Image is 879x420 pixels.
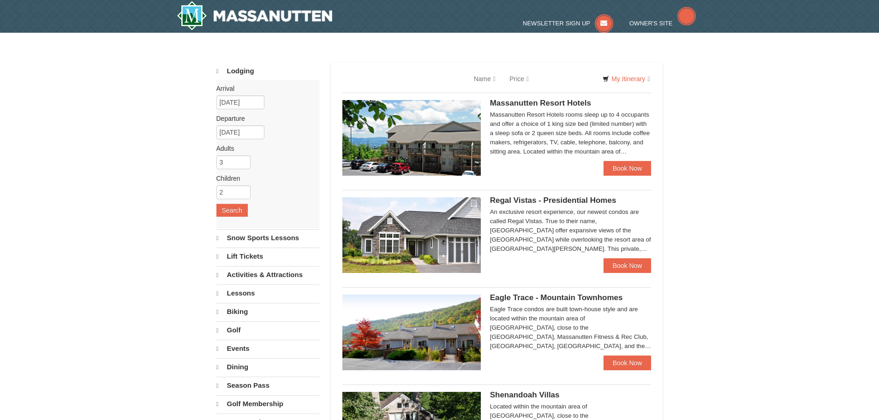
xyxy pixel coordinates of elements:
span: Eagle Trace - Mountain Townhomes [490,293,623,302]
span: Massanutten Resort Hotels [490,99,591,107]
a: Season Pass [216,377,319,394]
span: Owner's Site [629,20,673,27]
a: Name [467,70,502,88]
a: Book Now [604,355,652,370]
a: Lift Tickets [216,248,319,265]
a: Massanutten Resort [177,1,333,30]
a: Owner's Site [629,20,696,27]
a: Book Now [604,161,652,176]
a: Snow Sports Lessons [216,229,319,247]
div: An exclusive resort experience, our newest condos are called Regal Vistas. True to their name, [G... [490,207,652,254]
span: Shenandoah Villas [490,390,560,399]
div: Massanutten Resort Hotels rooms sleep up to 4 occupants and offer a choice of 1 king size bed (li... [490,110,652,156]
a: Lessons [216,284,319,302]
span: Regal Vistas - Presidential Homes [490,196,616,205]
label: Children [216,174,312,183]
a: My Itinerary [597,72,656,86]
button: Search [216,204,248,217]
a: Golf [216,321,319,339]
a: Price [502,70,536,88]
a: Golf Membership [216,395,319,413]
a: Activities & Attractions [216,266,319,284]
img: Massanutten Resort Logo [177,1,333,30]
span: Newsletter Sign Up [523,20,590,27]
label: Adults [216,144,312,153]
a: Events [216,340,319,357]
a: Lodging [216,63,319,80]
a: Newsletter Sign Up [523,20,613,27]
a: Dining [216,358,319,376]
img: 19218991-1-902409a9.jpg [342,197,481,273]
img: 19218983-1-9b289e55.jpg [342,295,481,370]
label: Departure [216,114,312,123]
a: Book Now [604,258,652,273]
img: 19219026-1-e3b4ac8e.jpg [342,100,481,176]
label: Arrival [216,84,312,93]
div: Eagle Trace condos are built town-house style and are located within the mountain area of [GEOGRA... [490,305,652,351]
a: Biking [216,303,319,320]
